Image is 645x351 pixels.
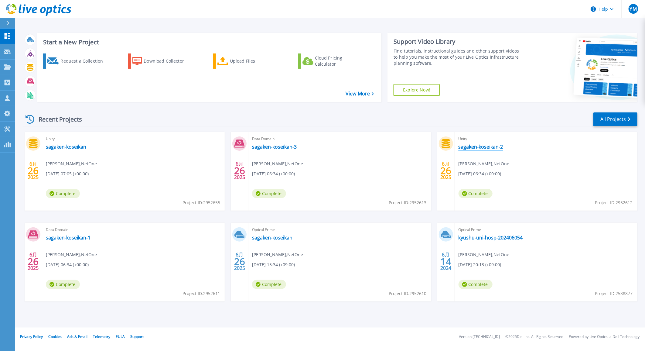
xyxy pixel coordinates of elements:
a: kyushu-uni-hosp-202406054 [459,235,523,241]
div: Request a Collection [60,55,109,67]
span: 26 [28,259,39,264]
span: Project ID: 2952610 [389,290,427,297]
span: [PERSON_NAME] , NetOne [46,251,97,258]
span: Project ID: 2538877 [595,290,633,297]
span: Project ID: 2952613 [389,199,427,206]
li: Powered by Live Optics, a Dell Technology [569,335,640,339]
a: Download Collector [128,53,196,69]
div: 6月 2025 [27,160,39,182]
a: Explore Now! [394,84,440,96]
div: 6月 2025 [440,160,452,182]
span: [DATE] 06:34 (+00:00) [252,170,295,177]
a: sagaken-koseikan [252,235,292,241]
div: 6月 2025 [27,250,39,273]
span: [PERSON_NAME] , NetOne [252,251,303,258]
a: Telemetry [93,334,110,339]
a: EULA [116,334,125,339]
span: [DATE] 06:34 (+00:00) [459,170,501,177]
a: Upload Files [213,53,281,69]
span: Complete [459,280,493,289]
li: Version: [TECHNICAL_ID] [459,335,500,339]
a: sagaken-koseikan-1 [46,235,90,241]
div: 6月 2025 [234,160,245,182]
span: [PERSON_NAME] , NetOne [252,160,303,167]
a: Support [130,334,144,339]
a: Cookies [48,334,62,339]
span: [DATE] 07:05 (+00:00) [46,170,89,177]
span: [PERSON_NAME] , NetOne [459,251,510,258]
div: 6月 2024 [440,250,452,273]
li: © 2025 Dell Inc. All Rights Reserved [505,335,563,339]
div: Find tutorials, instructional guides and other support videos to help you make the most of your L... [394,48,522,66]
span: Project ID: 2952655 [183,199,220,206]
span: Optical Prime [459,226,634,233]
a: sagaken-koseikan-3 [252,144,297,150]
a: Cloud Pricing Calculator [298,53,366,69]
span: Data Domain [252,136,427,142]
span: [DATE] 20:13 (+09:00) [459,261,501,268]
span: 26 [28,168,39,173]
span: Optical Prime [252,226,427,233]
div: Download Collector [144,55,192,67]
div: Upload Files [230,55,278,67]
a: Privacy Policy [20,334,43,339]
span: Complete [46,280,80,289]
span: 14 [440,259,451,264]
span: Unity [459,136,634,142]
h3: Start a New Project [43,39,374,46]
a: sagaken-koseikan [46,144,86,150]
span: Complete [252,189,286,198]
span: Complete [46,189,80,198]
span: Project ID: 2952611 [183,290,220,297]
div: 6月 2025 [234,250,245,273]
div: Cloud Pricing Calculator [315,55,363,67]
span: Data Domain [46,226,221,233]
a: Request a Collection [43,53,111,69]
span: [PERSON_NAME] , NetOne [459,160,510,167]
span: Project ID: 2952612 [595,199,633,206]
a: View More [346,91,374,97]
a: All Projects [593,112,637,126]
span: [DATE] 15:34 (+09:00) [252,261,295,268]
span: Complete [459,189,493,198]
a: sagaken-koseikan-2 [459,144,503,150]
span: [DATE] 06:34 (+00:00) [46,261,89,268]
a: Ads & Email [67,334,87,339]
span: [PERSON_NAME] , NetOne [46,160,97,167]
span: Unity [46,136,221,142]
span: 26 [440,168,451,173]
span: Complete [252,280,286,289]
div: Support Video Library [394,38,522,46]
span: YM [630,6,637,11]
span: 26 [234,168,245,173]
div: Recent Projects [23,112,90,127]
span: 26 [234,259,245,264]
